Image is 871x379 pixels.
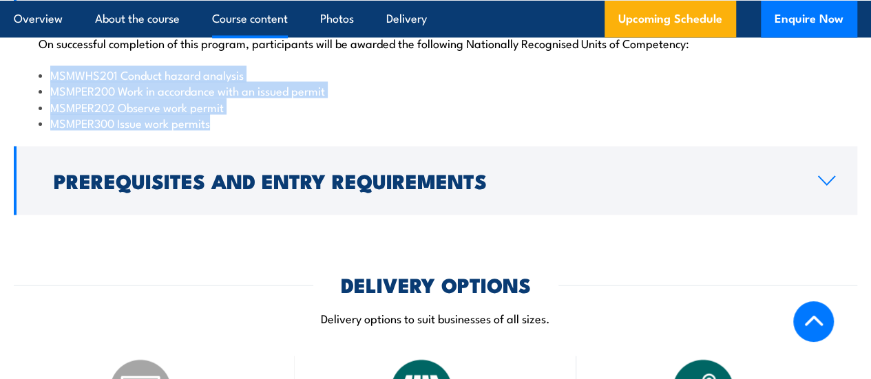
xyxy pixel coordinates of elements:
[14,147,857,215] a: Prerequisites and Entry Requirements
[39,67,832,83] li: MSMWHS201 Conduct hazard analysis
[39,36,832,50] p: On successful completion of this program, participants will be awarded the following Nationally R...
[39,99,832,115] li: MSMPER202 Observe work permit
[341,275,531,293] h2: DELIVERY OPTIONS
[54,171,796,189] h2: Prerequisites and Entry Requirements
[14,310,857,326] p: Delivery options to suit businesses of all sizes.
[39,115,832,131] li: MSMPER300 Issue work permits
[39,83,832,98] li: MSMPER200 Work in accordance with an issued permit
